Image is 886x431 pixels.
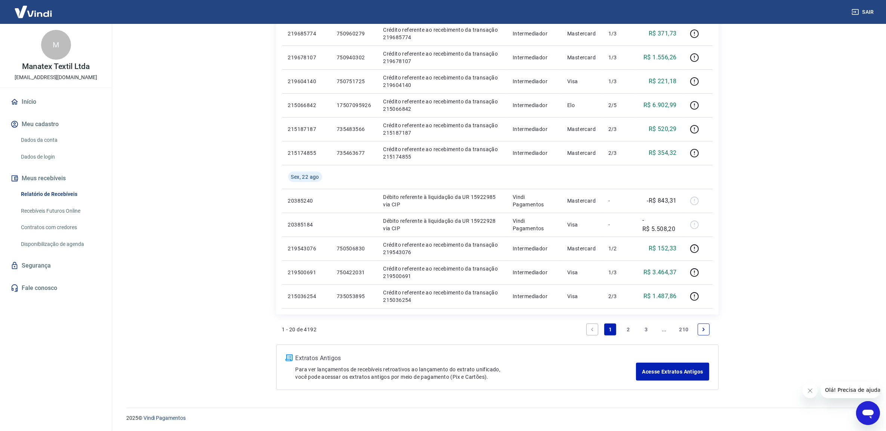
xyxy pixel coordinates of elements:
[41,30,71,60] div: M
[649,29,677,38] p: R$ 371,73
[337,54,371,61] p: 750940302
[698,324,710,335] a: Next page
[513,78,555,85] p: Intermediador
[636,363,709,381] a: Acesse Extratos Antigos
[18,237,103,252] a: Disponibilização de agenda
[337,30,371,37] p: 750960279
[567,245,596,252] p: Mastercard
[9,257,103,274] a: Segurança
[649,77,677,86] p: R$ 221,18
[583,321,712,338] ul: Pagination
[285,355,293,361] img: ícone
[567,54,596,61] p: Mastercard
[4,5,63,11] span: Olá! Precisa de ajuda?
[9,116,103,132] button: Meu cadastro
[18,187,103,202] a: Relatório de Recebíveis
[9,94,103,110] a: Início
[126,414,868,422] p: 2025 ©
[567,101,596,109] p: Elo
[282,326,317,333] p: 1 - 20 de 4192
[288,54,325,61] p: 219678107
[640,324,652,335] a: Page 3
[337,78,371,85] p: 750751725
[567,125,596,133] p: Mastercard
[337,293,371,300] p: 735053895
[649,149,677,157] p: R$ 354,32
[513,149,555,157] p: Intermediador
[608,293,630,300] p: 2/3
[642,216,677,234] p: -R$ 5.508,20
[608,269,630,276] p: 1/3
[383,265,501,280] p: Crédito referente ao recebimento da transação 219500691
[288,125,325,133] p: 215187187
[288,30,325,37] p: 219685774
[383,289,501,304] p: Crédito referente ao recebimento da transação 215036254
[850,5,877,19] button: Sair
[608,149,630,157] p: 2/3
[15,74,97,81] p: [EMAIL_ADDRESS][DOMAIN_NAME]
[567,293,596,300] p: Visa
[296,354,636,363] p: Extratos Antigos
[513,245,555,252] p: Intermediador
[513,193,555,208] p: Vindi Pagamentos
[586,324,598,335] a: Previous page
[567,30,596,37] p: Mastercard
[288,293,325,300] p: 215036254
[803,383,818,398] iframe: Fechar mensagem
[608,54,630,61] p: 1/3
[513,30,555,37] p: Intermediador
[821,382,880,398] iframe: Mensagem da empresa
[296,366,636,381] p: Para ver lançamentos de recebíveis retroativos ao lançamento do extrato unificado, você pode aces...
[513,54,555,61] p: Intermediador
[643,268,676,277] p: R$ 3.464,37
[288,221,325,228] p: 20385184
[567,269,596,276] p: Visa
[383,146,501,160] p: Crédito referente ao recebimento da transação 215174855
[513,293,555,300] p: Intermediador
[608,221,630,228] p: -
[513,125,555,133] p: Intermediador
[383,241,501,256] p: Crédito referente ao recebimento da transação 219543076
[513,101,555,109] p: Intermediador
[9,0,58,23] img: Vindi
[9,170,103,187] button: Meus recebíveis
[18,220,103,235] a: Contratos com credores
[383,217,501,232] p: Débito referente à liquidação da UR 15922928 via CIP
[608,125,630,133] p: 2/3
[383,74,501,89] p: Crédito referente ao recebimento da transação 219604140
[513,217,555,232] p: Vindi Pagamentos
[337,245,371,252] p: 750506830
[288,78,325,85] p: 219604140
[22,63,90,71] p: Manatex Textil Ltda
[567,221,596,228] p: Visa
[567,197,596,204] p: Mastercard
[383,98,501,113] p: Crédito referente ao recebimento da transação 215066842
[383,122,501,137] p: Crédito referente ao recebimento da transação 215187187
[383,193,501,208] p: Débito referente à liquidação da UR 15922985 via CIP
[608,30,630,37] p: 1/3
[856,401,880,425] iframe: Botão para abrir a janela de mensagens
[608,197,630,204] p: -
[643,53,676,62] p: R$ 1.556,26
[658,324,670,335] a: Jump forward
[649,125,677,134] p: R$ 520,29
[337,125,371,133] p: 735483566
[18,203,103,219] a: Recebíveis Futuros Online
[18,149,103,165] a: Dados de login
[608,245,630,252] p: 1/2
[288,269,325,276] p: 219500691
[337,269,371,276] p: 750422031
[608,78,630,85] p: 1/3
[643,292,676,301] p: R$ 1.487,86
[383,26,501,41] p: Crédito referente ao recebimento da transação 219685774
[608,101,630,109] p: 2/5
[622,324,634,335] a: Page 2
[604,324,616,335] a: Page 1 is your current page
[337,101,371,109] p: 17507095926
[643,101,676,110] p: R$ 6.902,99
[288,149,325,157] p: 215174855
[291,173,319,181] span: Sex, 22 ago
[649,244,677,253] p: R$ 152,33
[288,197,325,204] p: 20385240
[9,280,103,296] a: Fale conosco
